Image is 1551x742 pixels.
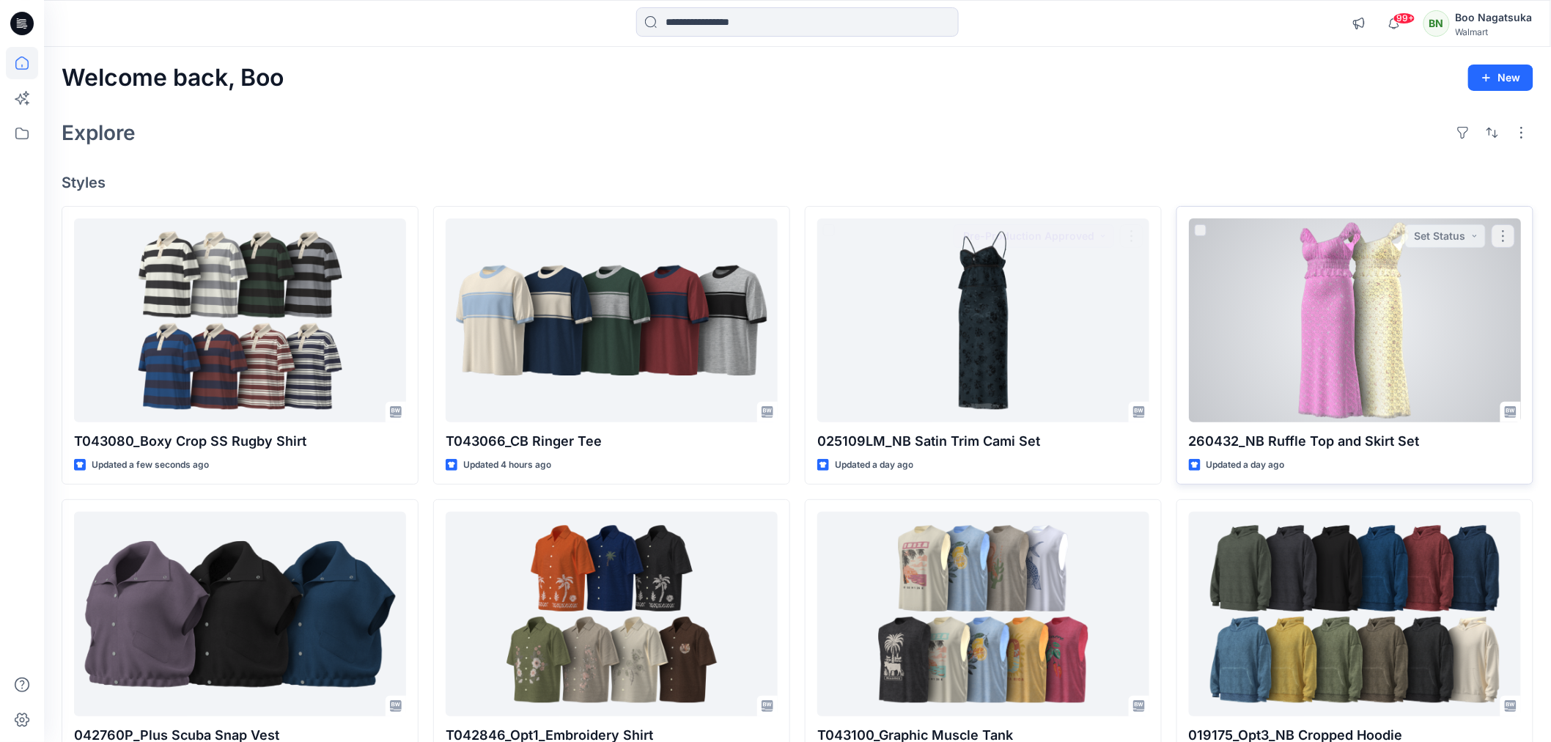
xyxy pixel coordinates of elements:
div: Boo Nagatsuka [1456,9,1533,26]
p: T043066_CB Ringer Tee [446,431,778,452]
button: New [1468,65,1533,91]
a: 025109LM_NB Satin Trim Cami Set [817,218,1149,422]
p: Updated a day ago [1206,458,1285,473]
p: 025109LM_NB Satin Trim Cami Set [817,431,1149,452]
h2: Explore [62,121,136,144]
a: 260432_NB Ruffle Top and Skirt Set [1189,218,1521,422]
div: Walmart [1456,26,1533,37]
a: 019175_Opt3_NB Cropped Hoodie [1189,512,1521,716]
h4: Styles [62,174,1533,191]
p: Updated a day ago [835,458,913,473]
span: 99+ [1393,12,1415,24]
a: 042760P_Plus Scuba Snap Vest [74,512,406,716]
a: T043100_Graphic Muscle Tank [817,512,1149,716]
a: T043066_CB Ringer Tee [446,218,778,422]
h2: Welcome back, Boo [62,65,284,92]
div: BN [1423,10,1450,37]
a: T042846_Opt1_Embroidery Shirt [446,512,778,716]
p: Updated 4 hours ago [463,458,551,473]
p: T043080_Boxy Crop SS Rugby Shirt [74,431,406,452]
p: 260432_NB Ruffle Top and Skirt Set [1189,431,1521,452]
a: T043080_Boxy Crop SS Rugby Shirt [74,218,406,422]
p: Updated a few seconds ago [92,458,209,473]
